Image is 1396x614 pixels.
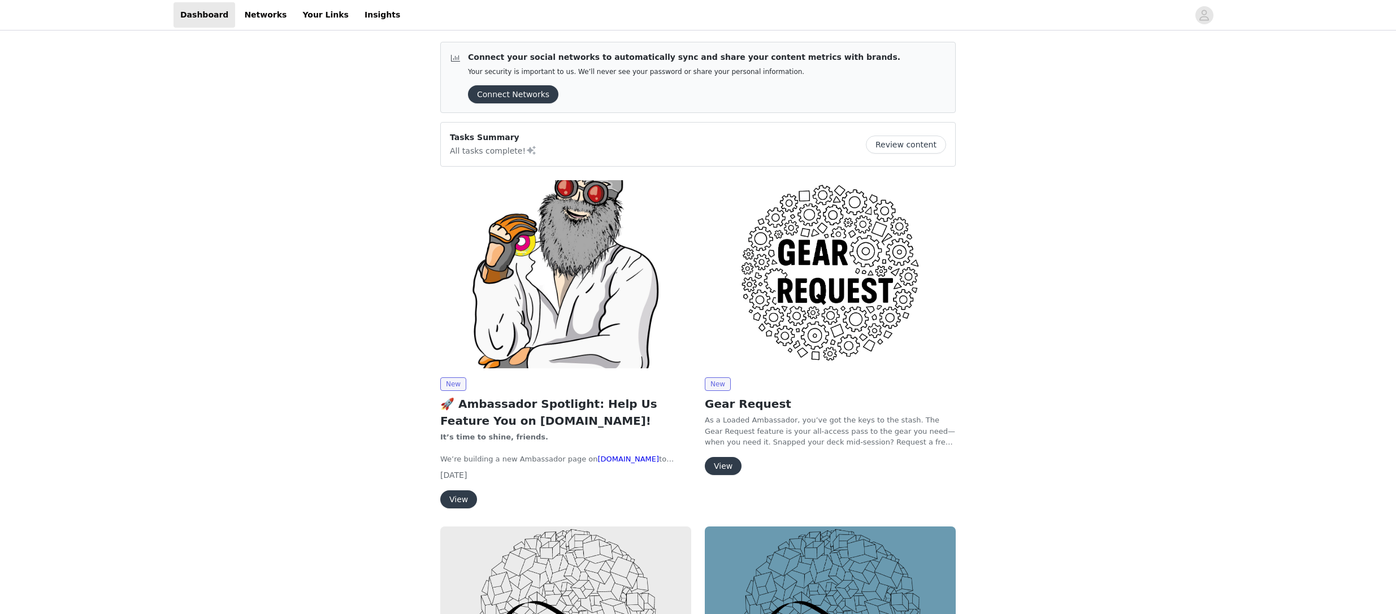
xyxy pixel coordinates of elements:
p: Tasks Summary [450,132,537,143]
button: View [440,490,477,508]
a: Dashboard [174,2,235,28]
span: New [705,377,731,391]
a: Your Links [296,2,355,28]
button: Review content [866,136,946,154]
div: avatar [1199,6,1209,24]
a: View [705,462,742,471]
p: Your security is important to us. We’ll never see your password or share your personal information. [468,68,900,76]
a: View [440,495,477,504]
button: View [705,457,742,475]
h2: Gear Request [705,395,956,412]
img: Loaded Boards [440,180,691,368]
p: Connect your social networks to automatically sync and share your content metrics with brands. [468,51,900,63]
p: As a Loaded Ambassador, you’ve got the keys to the stash. The Gear Request feature is your all-ac... [705,415,956,448]
h2: 🚀 Ambassador Spotlight: Help Us Feature You on [DOMAIN_NAME]! [440,395,691,429]
button: Connect Networks [468,85,558,103]
p: All tasks complete! [450,143,537,157]
span: New [440,377,466,391]
a: Networks [237,2,293,28]
strong: It’s time to shine, friends. [440,433,548,441]
a: Insights [358,2,407,28]
a: [DOMAIN_NAME] [597,455,659,463]
span: [DATE] [440,471,467,480]
img: Loaded Boards [705,180,956,368]
p: We’re building a new Ambassador page on to celebrate the rad humans who help bring the stoke to l... [440,454,691,465]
